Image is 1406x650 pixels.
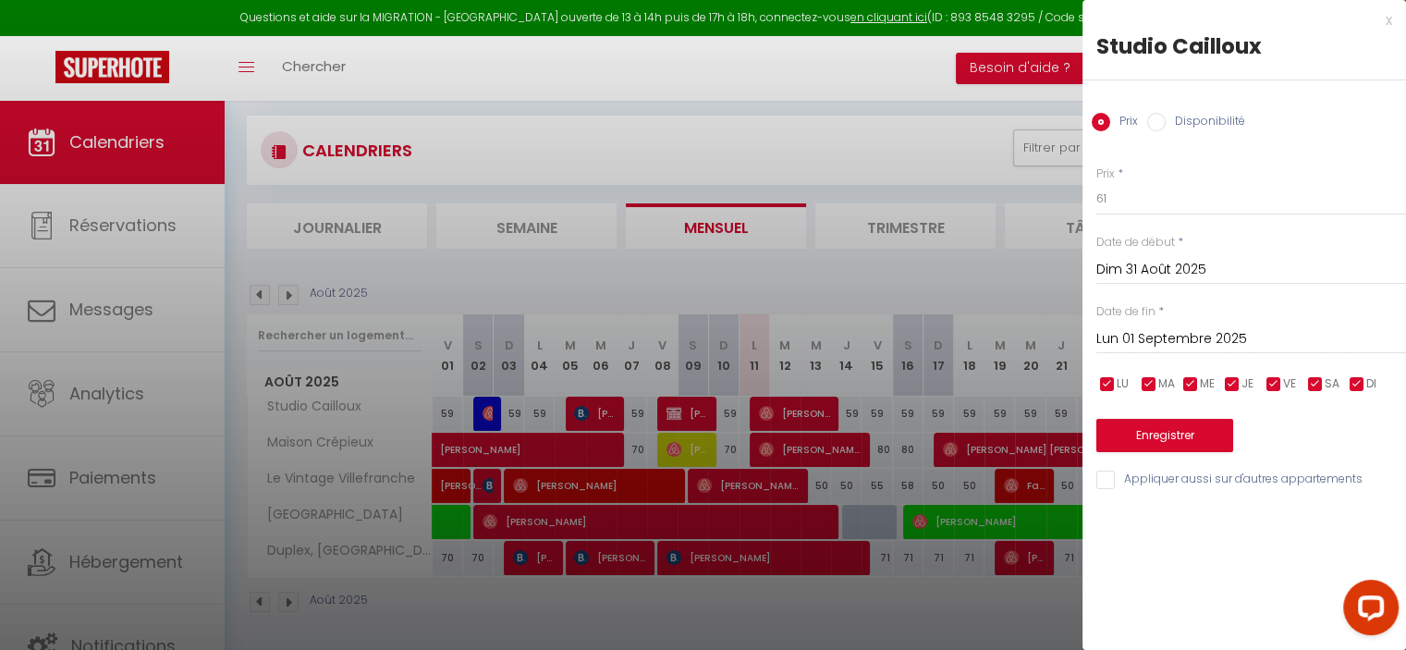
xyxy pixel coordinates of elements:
span: SA [1325,375,1339,393]
iframe: LiveChat chat widget [1328,572,1406,650]
span: DI [1366,375,1376,393]
span: LU [1117,375,1129,393]
span: ME [1200,375,1215,393]
div: x [1082,9,1392,31]
div: Studio Cailloux [1096,31,1392,61]
label: Prix [1096,166,1115,183]
span: JE [1241,375,1253,393]
label: Date de début [1096,234,1175,251]
label: Prix [1110,113,1138,133]
span: VE [1283,375,1296,393]
label: Disponibilité [1166,113,1245,133]
button: Enregistrer [1096,419,1233,452]
label: Date de fin [1096,303,1155,321]
span: MA [1158,375,1175,393]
